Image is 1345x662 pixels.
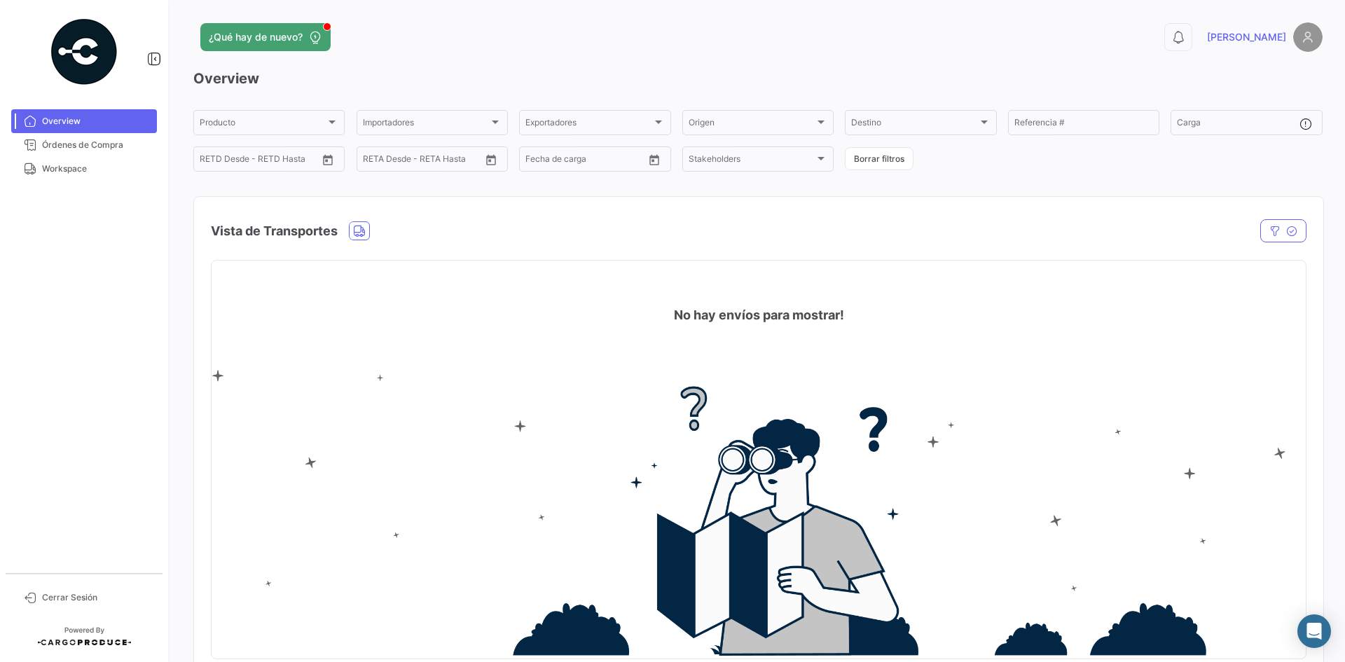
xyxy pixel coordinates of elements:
[560,156,616,166] input: Hasta
[317,149,338,170] button: Open calendar
[689,120,815,130] span: Origen
[42,115,151,127] span: Overview
[363,156,388,166] input: Desde
[398,156,454,166] input: Hasta
[1293,22,1323,52] img: placeholder-user.png
[200,23,331,51] button: ¿Qué hay de nuevo?
[1297,614,1331,648] div: Abrir Intercom Messenger
[11,109,157,133] a: Overview
[525,156,551,166] input: Desde
[49,17,119,87] img: powered-by.png
[42,163,151,175] span: Workspace
[193,69,1323,88] h3: Overview
[42,139,151,151] span: Órdenes de Compra
[11,133,157,157] a: Órdenes de Compra
[644,149,665,170] button: Open calendar
[211,221,338,241] h4: Vista de Transportes
[525,120,651,130] span: Exportadores
[200,156,225,166] input: Desde
[42,591,151,604] span: Cerrar Sesión
[235,156,291,166] input: Hasta
[845,147,913,170] button: Borrar filtros
[200,120,326,130] span: Producto
[689,156,815,166] span: Stakeholders
[674,305,844,325] h4: No hay envíos para mostrar!
[481,149,502,170] button: Open calendar
[1207,30,1286,44] span: [PERSON_NAME]
[209,30,303,44] span: ¿Qué hay de nuevo?
[212,370,1306,656] img: no-info.png
[363,120,489,130] span: Importadores
[11,157,157,181] a: Workspace
[350,222,369,240] button: Land
[851,120,977,130] span: Destino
